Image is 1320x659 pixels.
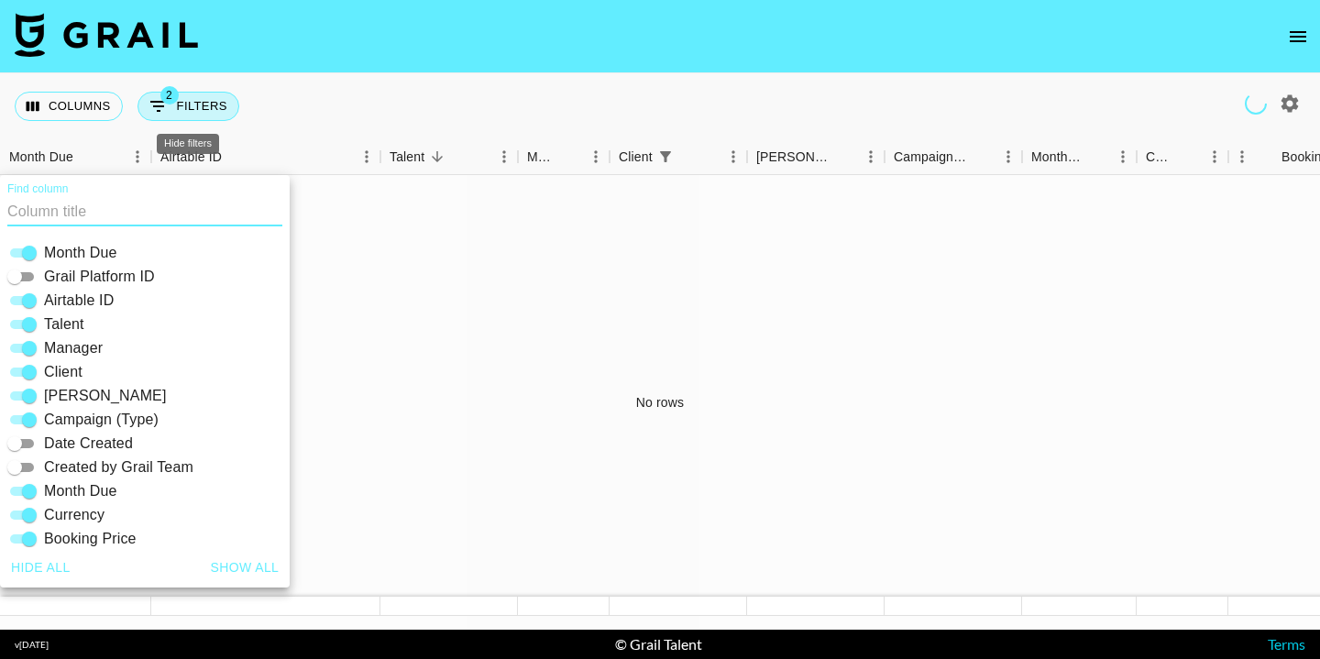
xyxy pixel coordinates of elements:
button: Sort [678,144,704,170]
span: [PERSON_NAME] [44,385,167,407]
div: Manager [527,139,556,175]
button: Menu [1201,143,1228,170]
button: Sort [1256,144,1281,170]
button: Sort [73,144,99,170]
span: Created by Grail Team [44,456,193,478]
span: Refreshing clients, users, talent, campaigns, managers... [1245,93,1267,115]
div: Airtable ID [160,139,222,175]
button: Hide all [4,551,78,585]
div: Currency [1146,139,1175,175]
button: Menu [995,143,1022,170]
button: Menu [124,143,151,170]
div: [PERSON_NAME] [756,139,831,175]
div: Month Due [1031,139,1083,175]
button: Show all [203,551,287,585]
div: Month Due [9,139,73,175]
div: © Grail Talent [615,635,702,654]
input: Column title [7,197,282,226]
button: Select columns [15,92,123,121]
button: Sort [222,144,247,170]
img: Grail Talent [15,13,198,57]
button: Menu [720,143,747,170]
span: Campaign (Type) [44,409,159,431]
span: Client [44,361,82,383]
button: Menu [1109,143,1137,170]
div: Talent [390,139,424,175]
span: Booking Price [44,528,137,550]
span: Month Due [44,242,117,264]
button: Menu [857,143,885,170]
span: 2 [160,86,179,104]
div: v [DATE] [15,639,49,651]
a: Terms [1268,635,1305,653]
button: Show filters [653,144,678,170]
button: Menu [582,143,610,170]
span: Grail Platform ID [44,266,155,288]
button: Menu [353,143,380,170]
div: Campaign (Type) [885,139,1022,175]
button: Sort [424,144,450,170]
button: Sort [969,144,995,170]
div: Talent [380,139,518,175]
span: Currency [44,504,104,526]
button: Sort [1175,144,1201,170]
button: Sort [556,144,582,170]
div: Booker [747,139,885,175]
div: Month Due [1022,139,1137,175]
div: Currency [1137,139,1228,175]
button: Menu [1228,143,1256,170]
button: Sort [1083,144,1109,170]
label: Find column [7,181,69,197]
button: Show filters [137,92,239,121]
span: Talent [44,313,84,335]
div: Airtable ID [151,139,380,175]
span: Manager [44,337,103,359]
div: Manager [518,139,610,175]
button: open drawer [1280,18,1316,55]
div: Campaign (Type) [894,139,969,175]
div: 1 active filter [653,144,678,170]
div: Hide filters [157,134,219,154]
span: Airtable ID [44,290,114,312]
button: Sort [831,144,857,170]
span: Date Created [44,433,133,455]
div: Client [619,139,653,175]
div: Client [610,139,747,175]
button: Menu [490,143,518,170]
span: Month Due [44,480,117,502]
